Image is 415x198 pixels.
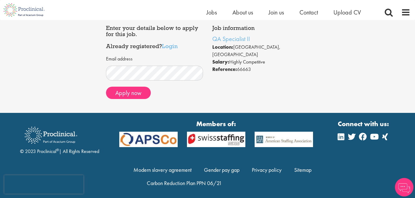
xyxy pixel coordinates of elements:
h4: Enter your details below to apply for this job. Already registered? [106,25,203,49]
a: Sitemap [294,166,311,173]
a: Join us [269,8,284,16]
strong: Connect with us: [338,119,390,129]
img: APSCo [182,132,250,147]
sup: ® [56,147,59,152]
a: About us [232,8,253,16]
a: Jobs [206,8,217,16]
h4: Job information [212,25,309,31]
a: Gender pay gap [204,166,239,173]
img: Chatbot [395,178,413,196]
strong: Salary: [212,59,229,65]
a: Carbon Reduction Plan PPN 06/21 [147,179,222,187]
strong: Location: [212,44,233,50]
img: Proclinical Recruitment [20,122,82,148]
strong: Members of: [119,119,313,129]
li: 66663 [212,66,309,73]
a: Login [162,42,178,50]
li: [GEOGRAPHIC_DATA], [GEOGRAPHIC_DATA] [212,43,309,58]
a: Modern slavery agreement [133,166,192,173]
a: Contact [299,8,318,16]
img: APSCo [115,132,182,147]
img: APSCo [250,132,318,147]
a: Privacy policy [252,166,282,173]
iframe: reCAPTCHA [4,175,83,194]
div: © 2023 Proclinical | All Rights Reserved [20,122,99,155]
label: Email address [106,56,133,63]
li: Highly Competitive [212,58,309,66]
a: QA Specialist II [212,35,250,43]
button: Apply now [106,87,151,99]
strong: Reference: [212,66,237,72]
a: Upload CV [333,8,361,16]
